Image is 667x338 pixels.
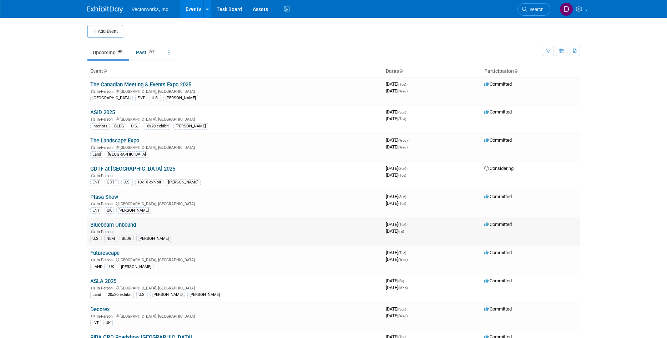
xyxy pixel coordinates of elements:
[386,222,408,227] span: [DATE]
[386,313,408,318] span: [DATE]
[398,110,406,114] span: (Sun)
[166,179,201,186] div: [PERSON_NAME]
[90,292,103,298] div: Land
[386,194,408,199] span: [DATE]
[484,109,512,115] span: Committed
[386,257,408,262] span: [DATE]
[91,286,95,289] img: In-Person Event
[398,251,406,255] span: (Tue)
[90,306,110,313] a: Decorex
[90,81,191,88] a: The Canadian Meeting & Events Expo 2025
[120,236,134,242] div: BLDG
[187,292,222,298] div: [PERSON_NAME]
[106,151,148,158] div: [GEOGRAPHIC_DATA]
[90,236,102,242] div: U.S.
[136,236,171,242] div: [PERSON_NAME]
[97,314,115,319] span: In-Person
[407,222,408,227] span: -
[407,109,408,115] span: -
[405,278,406,283] span: -
[121,179,133,186] div: U.S.
[91,258,95,261] img: In-Person Event
[129,123,140,130] div: U.S.
[91,202,95,205] img: In-Person Event
[560,2,573,16] img: Don Hall
[90,151,103,158] div: Land
[398,223,406,227] span: (Tue)
[386,166,408,171] span: [DATE]
[97,229,115,234] span: In-Person
[484,194,512,199] span: Committed
[119,264,153,270] div: [PERSON_NAME]
[87,25,123,38] button: Add Event
[91,145,95,149] img: In-Person Event
[407,166,408,171] span: -
[90,257,380,262] div: [GEOGRAPHIC_DATA], [GEOGRAPHIC_DATA]
[91,314,95,318] img: In-Person Event
[398,286,408,290] span: (Mon)
[386,88,408,94] span: [DATE]
[407,194,408,199] span: -
[90,166,175,172] a: GDTF at [GEOGRAPHIC_DATA] 2025
[398,89,408,93] span: (Wed)
[398,307,406,311] span: (Sun)
[407,306,408,312] span: -
[91,117,95,121] img: In-Person Event
[527,7,544,12] span: Search
[90,88,380,94] div: [GEOGRAPHIC_DATA], [GEOGRAPHIC_DATA]
[398,229,404,233] span: (Fri)
[386,285,408,290] span: [DATE]
[97,89,115,94] span: In-Person
[90,320,101,326] div: INT
[386,81,408,87] span: [DATE]
[484,166,514,171] span: Considering
[90,137,139,144] a: The Landscape Expo
[136,292,148,298] div: U.S.
[90,144,380,150] div: [GEOGRAPHIC_DATA], [GEOGRAPHIC_DATA]
[131,46,162,59] a: Past391
[399,68,403,74] a: Sort by Start Date
[150,95,161,101] div: U.S.
[481,65,580,77] th: Participation
[103,320,113,326] div: UK
[383,65,481,77] th: Dates
[398,202,406,206] span: (Tue)
[90,123,110,130] div: Interiors
[87,46,129,59] a: Upcoming48
[97,173,115,178] span: In-Person
[517,3,550,16] a: Search
[103,68,107,74] a: Sort by Event Name
[386,116,406,121] span: [DATE]
[87,65,383,77] th: Event
[484,222,512,227] span: Committed
[116,207,151,214] div: [PERSON_NAME]
[147,49,156,54] span: 391
[484,306,512,312] span: Committed
[386,109,408,115] span: [DATE]
[163,95,198,101] div: [PERSON_NAME]
[484,81,512,87] span: Committed
[90,201,380,206] div: [GEOGRAPHIC_DATA], [GEOGRAPHIC_DATA]
[90,222,136,228] a: Bluebeam Unbound
[90,313,380,319] div: [GEOGRAPHIC_DATA], [GEOGRAPHIC_DATA]
[407,81,408,87] span: -
[90,285,380,291] div: [GEOGRAPHIC_DATA], [GEOGRAPHIC_DATA]
[107,264,116,270] div: UK
[90,109,115,116] a: ASID 2025
[143,123,171,130] div: 10x20 exhibit
[398,117,406,121] span: (Tue)
[97,145,115,150] span: In-Person
[386,137,410,143] span: [DATE]
[87,6,123,13] img: ExhibitDay
[173,123,208,130] div: [PERSON_NAME]
[97,202,115,206] span: In-Person
[91,229,95,233] img: In-Person Event
[407,250,408,255] span: -
[514,68,517,74] a: Sort by Participation Type
[112,123,126,130] div: BLDG
[150,292,185,298] div: [PERSON_NAME]
[409,137,410,143] span: -
[90,116,380,122] div: [GEOGRAPHIC_DATA], [GEOGRAPHIC_DATA]
[398,138,408,142] span: (Wed)
[90,95,133,101] div: [GEOGRAPHIC_DATA]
